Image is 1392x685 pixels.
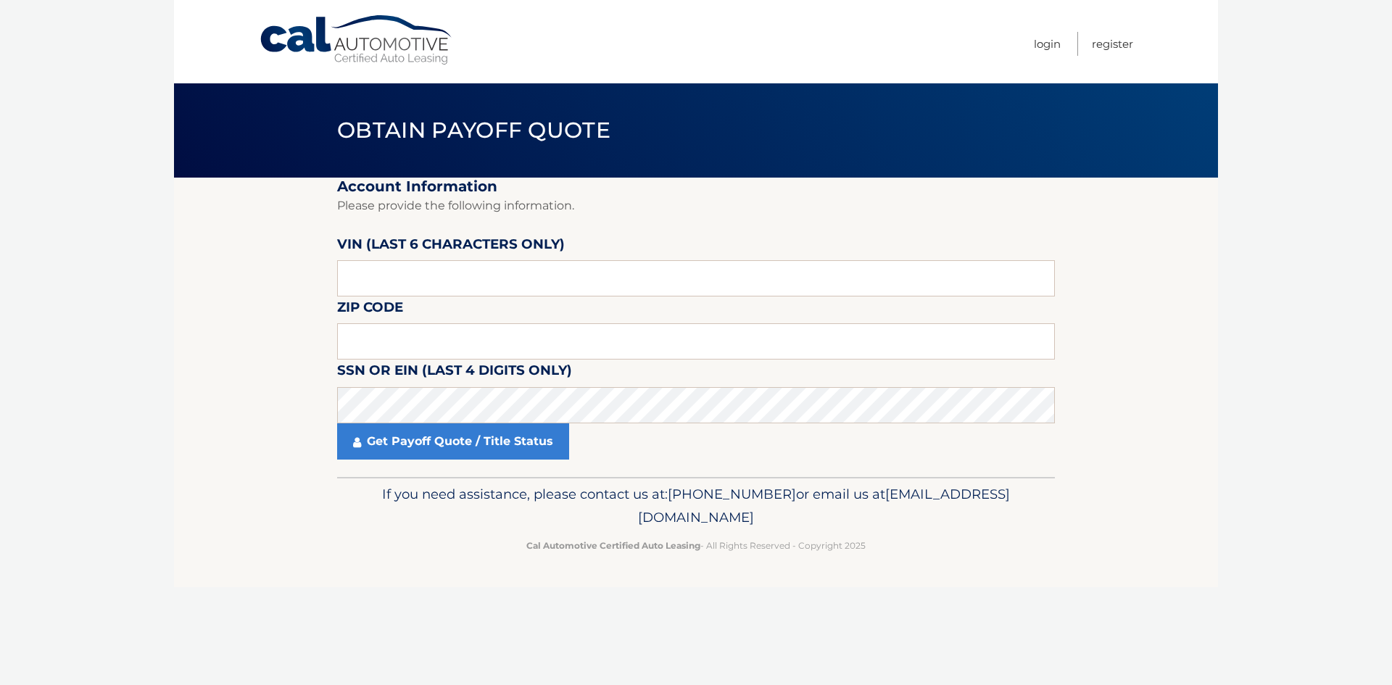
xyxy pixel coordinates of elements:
label: VIN (last 6 characters only) [337,233,565,260]
p: If you need assistance, please contact us at: or email us at [347,483,1045,529]
a: Get Payoff Quote / Title Status [337,423,569,460]
a: Cal Automotive [259,14,455,66]
p: Please provide the following information. [337,196,1055,216]
span: [PHONE_NUMBER] [668,486,796,502]
span: Obtain Payoff Quote [337,117,610,144]
a: Login [1034,32,1061,56]
p: - All Rights Reserved - Copyright 2025 [347,538,1045,553]
strong: Cal Automotive Certified Auto Leasing [526,540,700,551]
label: Zip Code [337,296,403,323]
label: SSN or EIN (last 4 digits only) [337,360,572,386]
a: Register [1092,32,1133,56]
h2: Account Information [337,178,1055,196]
